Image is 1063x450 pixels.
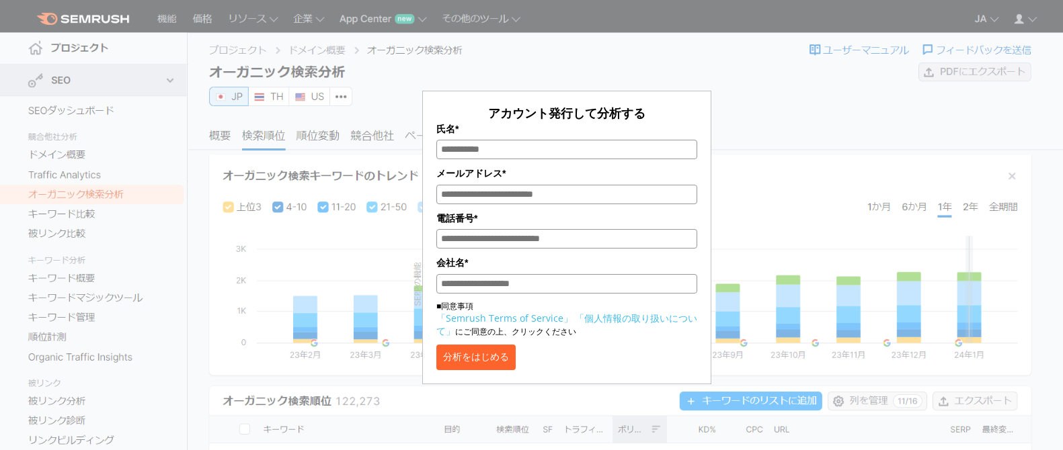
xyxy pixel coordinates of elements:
[488,105,645,121] span: アカウント発行して分析する
[436,345,516,370] button: 分析をはじめる
[436,300,697,338] p: ■同意事項 にご同意の上、クリックください
[436,312,697,337] a: 「個人情報の取り扱いについて」
[436,211,697,226] label: 電話番号*
[436,166,697,181] label: メールアドレス*
[436,312,573,324] a: 「Semrush Terms of Service」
